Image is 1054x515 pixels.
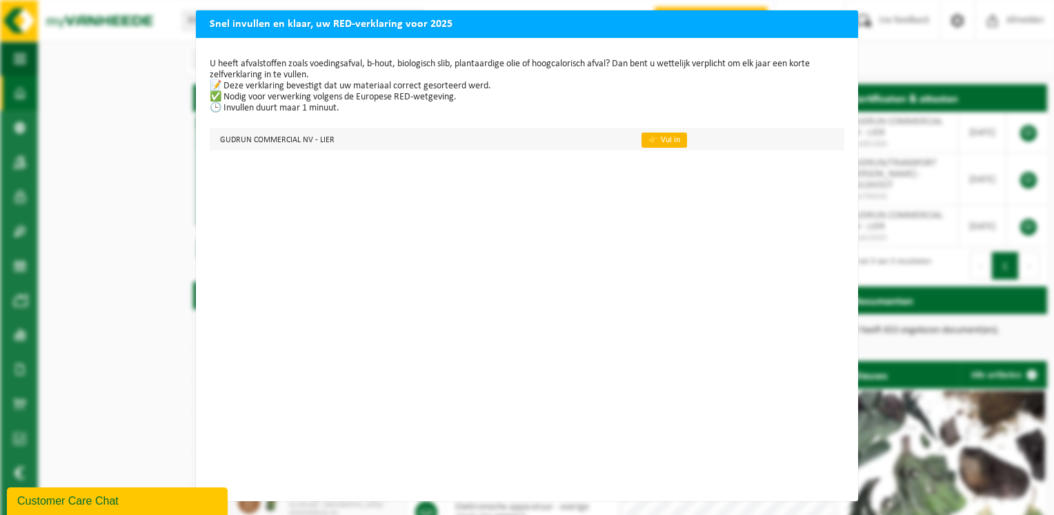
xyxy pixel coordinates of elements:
[210,59,844,114] p: U heeft afvalstoffen zoals voedingsafval, b-hout, biologisch slib, plantaardige olie of hoogcalor...
[7,485,230,515] iframe: chat widget
[196,10,858,37] h2: Snel invullen en klaar, uw RED-verklaring voor 2025
[642,133,687,148] a: 👉 Vul in
[210,128,630,150] td: GUDRUN COMMERCIAL NV - LIER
